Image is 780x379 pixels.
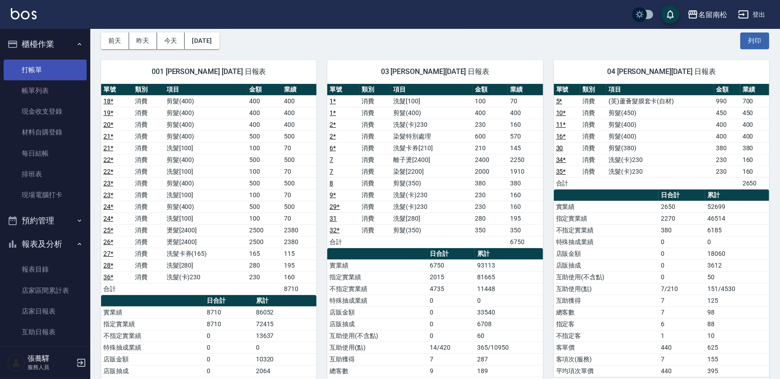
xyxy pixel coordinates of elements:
table: a dense table [101,84,316,295]
td: 消費 [580,130,606,142]
td: 0 [254,342,317,353]
a: 現金收支登錄 [4,101,87,122]
td: 380 [508,177,543,189]
td: 剪髮(400) [164,201,247,213]
table: a dense table [554,189,769,377]
td: 消費 [580,166,606,177]
td: 400 [714,130,740,142]
td: 0 [659,259,705,271]
button: 名留南松 [684,5,731,24]
td: 消費 [133,213,164,224]
td: 實業績 [554,201,659,213]
td: 400 [740,119,769,130]
td: 990 [714,95,740,107]
td: 剪髮(400) [164,177,247,189]
td: 消費 [133,166,164,177]
td: 6185 [705,224,769,236]
td: 88 [705,318,769,330]
td: 98 [705,306,769,318]
th: 單號 [101,84,133,96]
td: 消費 [359,119,391,130]
td: 400 [247,95,282,107]
td: 400 [247,119,282,130]
td: 洗髮[100] [164,166,247,177]
td: 230 [473,201,508,213]
th: 類別 [359,84,391,96]
td: 160 [508,201,543,213]
td: 500 [282,201,316,213]
button: 登出 [734,6,769,23]
td: 100 [247,189,282,201]
td: 2250 [508,154,543,166]
td: 11448 [475,283,543,295]
td: 洗髮[100] [164,142,247,154]
td: 500 [282,154,316,166]
td: 染髮[2200] [391,166,473,177]
td: 特殊抽成業績 [554,236,659,248]
td: 消費 [359,189,391,201]
td: 剪髮(400) [164,119,247,130]
td: 0 [659,236,705,248]
td: 剪髮(400) [164,107,247,119]
td: 洗髮[100] [391,95,473,107]
td: 380 [659,224,705,236]
td: 400 [740,130,769,142]
td: 46514 [705,213,769,224]
td: 70 [282,142,316,154]
td: 不指定客 [554,330,659,342]
span: 03 [PERSON_NAME][DATE] 日報表 [338,67,532,76]
td: 33540 [475,306,543,318]
td: 0 [475,295,543,306]
a: 店家區間累計表 [4,280,87,301]
td: 81665 [475,271,543,283]
td: 380 [714,142,740,154]
td: 365/10950 [475,342,543,353]
a: 店家日報表 [4,301,87,322]
button: 前天 [101,32,129,49]
th: 項目 [391,84,473,96]
td: 剪髮(380) [606,142,714,154]
th: 日合計 [427,248,475,260]
a: 報表目錄 [4,259,87,280]
td: 2380 [282,236,316,248]
th: 類別 [580,84,606,96]
td: 570 [508,130,543,142]
td: 625 [705,342,769,353]
td: (芙)蘆薈髮膜套卡(自材) [606,95,714,107]
td: 350 [473,224,508,236]
td: 7/210 [659,283,705,295]
a: 材料自購登錄 [4,122,87,143]
td: 消費 [359,213,391,224]
td: 70 [282,213,316,224]
th: 金額 [473,84,508,96]
td: 100 [247,213,282,224]
th: 金額 [714,84,740,96]
td: 86052 [254,306,317,318]
a: 8 [330,180,333,187]
td: 2380 [282,224,316,236]
td: 合計 [327,236,359,248]
td: 消費 [359,142,391,154]
td: 400 [282,95,316,107]
th: 項目 [164,84,247,96]
td: 洗髮[280] [164,259,247,271]
td: 165 [247,248,282,259]
td: 離子燙[2400] [391,154,473,166]
td: 染髮特別處理 [391,130,473,142]
button: 櫃檯作業 [4,32,87,56]
td: 2500 [247,236,282,248]
td: 100 [247,142,282,154]
td: 93113 [475,259,543,271]
button: 預約管理 [4,209,87,232]
td: 500 [247,201,282,213]
td: 600 [473,130,508,142]
td: 消費 [359,224,391,236]
td: 400 [473,107,508,119]
td: 店販抽成 [101,365,204,377]
span: 001 [PERSON_NAME] [DATE] 日報表 [112,67,306,76]
td: 0 [427,306,475,318]
td: 7 [427,353,475,365]
td: 消費 [133,189,164,201]
h5: 張蕎驛 [28,354,74,363]
td: 互助獲得 [327,353,427,365]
